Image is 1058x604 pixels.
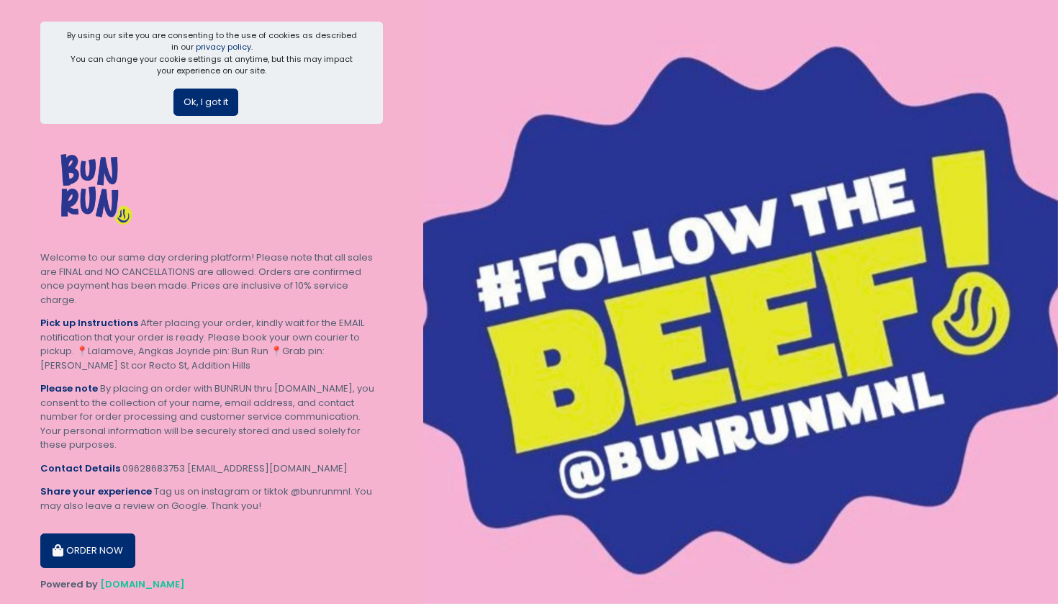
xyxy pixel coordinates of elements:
[196,41,253,53] a: privacy policy.
[40,316,383,372] div: After placing your order, kindly wait for the EMAIL notification that your order is ready. Please...
[173,89,238,116] button: Ok, I got it
[40,533,135,568] button: ORDER NOW
[40,484,383,513] div: Tag us on instagram or tiktok @bunrunmnl. You may also leave a review on Google. Thank you!
[100,577,185,591] a: [DOMAIN_NAME]
[40,316,138,330] b: Pick up Instructions
[40,251,383,307] div: Welcome to our same day ordering platform! Please note that all sales are FINAL and NO CANCELLATI...
[40,577,383,592] div: Powered by
[40,484,152,498] b: Share your experience
[40,461,120,475] b: Contact Details
[65,30,359,77] div: By using our site you are consenting to the use of cookies as described in our You can change you...
[40,382,383,452] div: By placing an order with BUNRUN thru [DOMAIN_NAME], you consent to the collection of your name, e...
[40,382,98,395] b: Please note
[40,461,383,476] div: 09628683753 [EMAIL_ADDRESS][DOMAIN_NAME]
[40,133,148,241] img: BUN RUN FOOD STORE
